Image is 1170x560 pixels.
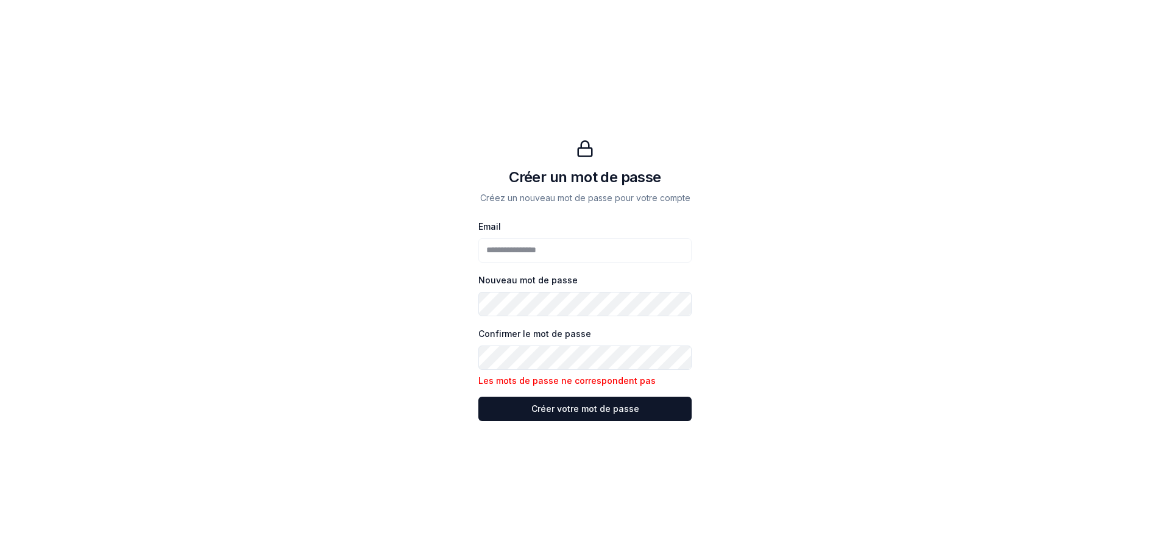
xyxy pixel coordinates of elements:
p: Les mots de passe ne correspondent pas [478,375,692,387]
h1: Créer un mot de passe [509,168,661,187]
p: Créez un nouveau mot de passe pour votre compte [480,192,690,204]
label: Email [478,221,501,232]
label: Nouveau mot de passe [478,275,578,285]
label: Confirmer le mot de passe [478,328,591,339]
button: Créer votre mot de passe [478,397,692,421]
